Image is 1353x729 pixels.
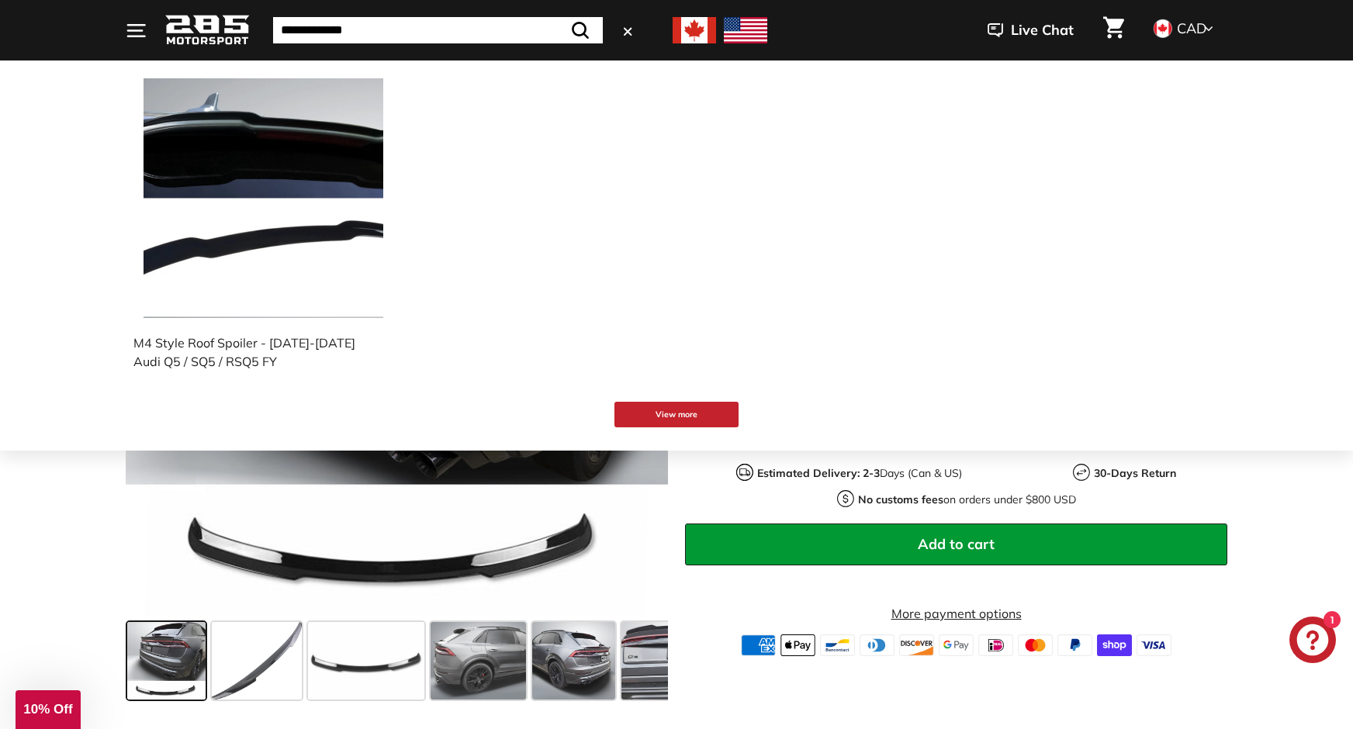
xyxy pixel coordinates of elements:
[133,333,378,371] div: M4 Style Roof Spoiler - [DATE]-[DATE] Audi Q5 / SQ5 / RSQ5 FY
[685,604,1227,623] a: More payment options
[858,492,943,506] strong: No customs fees
[685,523,1227,565] button: Add to cart
[16,690,81,729] div: 10% Off
[273,17,603,43] input: Search
[1011,20,1074,40] span: Live Chat
[1018,634,1053,656] img: master
[133,68,393,386] a: M4 Style Roof Spoiler - 2018-2025 Audi Q5 / SQ5 / RSQ5 FY M4 Style Roof Spoiler - [DATE]-[DATE] A...
[899,634,934,656] img: discover
[1177,19,1206,37] span: CAD
[1094,466,1176,480] strong: 30-Days Return
[614,402,739,427] button: View more
[967,11,1094,50] button: Live Chat
[1094,4,1133,57] a: Cart
[918,535,995,553] span: Add to cart
[939,634,974,656] img: google_pay
[780,634,815,656] img: apple_pay
[1137,634,1171,656] img: visa
[741,634,776,656] img: american_express
[164,12,250,49] img: Logo_285_Motorsport_areodynamics_components
[757,466,880,480] strong: Estimated Delivery: 2-3
[757,465,962,482] p: Days (Can & US)
[23,702,72,717] span: 10% Off
[1285,617,1341,667] inbox-online-store-chat: Shopify online store chat
[626,409,727,420] small: View more
[1097,634,1132,656] img: shopify_pay
[978,634,1013,656] img: ideal
[860,634,895,656] img: diners_club
[1057,634,1092,656] img: paypal
[820,634,855,656] img: bancontact
[144,78,382,317] img: M4 Style Roof Spoiler - 2018-2025 Audi Q5 / SQ5 / RSQ5 FY
[858,492,1076,508] p: on orders under $800 USD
